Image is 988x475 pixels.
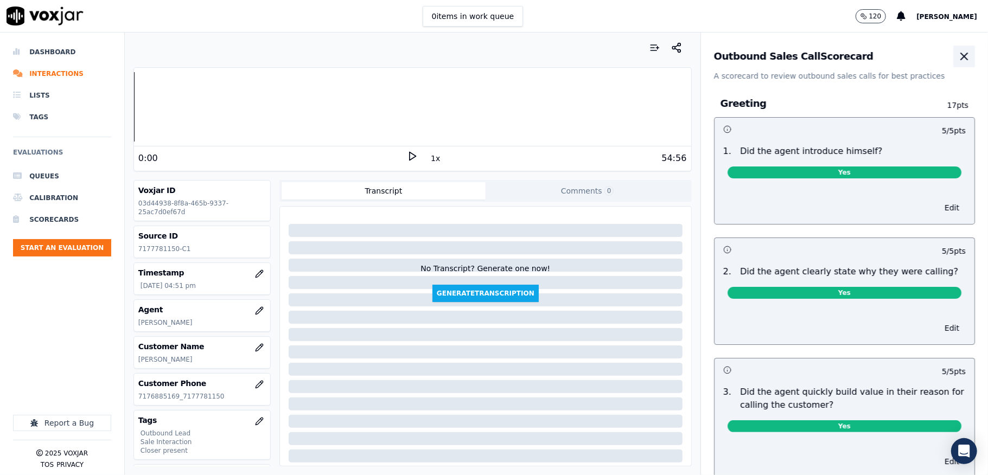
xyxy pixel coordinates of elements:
p: [PERSON_NAME] [138,318,266,327]
p: 7176885169_7177781150 [138,392,266,401]
button: Transcript [282,182,486,200]
button: Edit [938,454,966,469]
button: TOS [41,460,54,469]
a: Tags [13,106,111,128]
button: Report a Bug [13,415,111,431]
p: [PERSON_NAME] [138,355,266,364]
p: Outbound Lead [141,429,266,438]
h3: Timestamp [138,267,266,278]
h3: Greeting [721,97,927,111]
h6: Evaluations [13,146,111,165]
p: 03d44938-8f8a-465b-9337-25ac7d0ef67d [138,199,266,216]
div: Open Intercom Messenger [951,438,977,464]
h3: Source ID [138,230,266,241]
p: Did the agent introduce himself? [740,145,882,158]
p: 2 . [719,265,736,278]
p: 1 . [719,145,736,158]
div: 0:00 [138,152,158,165]
a: Calibration [13,187,111,209]
p: 5 / 5 pts [942,246,966,256]
span: Yes [728,287,961,299]
span: [PERSON_NAME] [916,13,977,21]
a: Dashboard [13,41,111,63]
p: [DATE] 04:51 pm [141,281,266,290]
button: Start an Evaluation [13,239,111,256]
button: Edit [938,320,966,336]
p: 3 . [719,386,736,412]
p: 2025 Voxjar [45,449,88,458]
a: Interactions [13,63,111,85]
h3: Agent [138,304,266,315]
p: 17 pts [927,100,968,111]
div: No Transcript? Generate one now! [420,263,550,285]
p: A scorecard to review outbound sales calls for best practices [714,70,975,81]
button: Edit [938,200,966,215]
button: 120 [856,9,897,23]
span: Yes [728,420,961,432]
a: Lists [13,85,111,106]
button: [PERSON_NAME] [916,10,988,23]
button: Comments [486,182,690,200]
p: 5 / 5 pts [942,366,966,377]
button: 120 [856,9,887,23]
h3: Customer Phone [138,378,266,389]
button: GenerateTranscription [432,285,539,302]
div: 54:56 [661,152,686,165]
span: 0 [604,186,614,196]
span: Yes [728,166,961,178]
a: Queues [13,165,111,187]
a: Scorecards [13,209,111,230]
h3: Outbound Sales Call Scorecard [714,52,874,61]
button: Privacy [56,460,84,469]
button: 1x [429,151,442,166]
p: Closer present [141,446,266,455]
p: Did the agent clearly state why they were calling? [740,265,958,278]
img: voxjar logo [7,7,84,25]
p: Sale Interaction [141,438,266,446]
p: 7177781150-C1 [138,245,266,253]
p: 5 / 5 pts [942,125,966,136]
p: Did the agent quickly build value in their reason for calling the customer? [740,386,966,412]
h3: Customer Name [138,341,266,352]
p: 120 [869,12,882,21]
h3: Tags [138,415,266,426]
button: 0items in work queue [423,6,524,27]
h3: Voxjar ID [138,185,266,196]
